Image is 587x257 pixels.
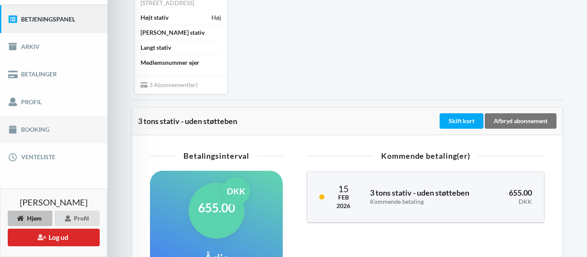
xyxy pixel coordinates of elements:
div: DKK [222,177,250,205]
div: Højt stativ [141,13,168,22]
h3: 655.00 [495,188,532,205]
div: Langt stativ [141,43,171,52]
div: Hjem [8,211,52,226]
div: Kommende betaling(er) [307,152,544,160]
div: Høj [211,13,221,22]
div: 15 [336,184,350,193]
div: Betalingsinterval [150,152,283,160]
span: 3 Abonnement(er) [141,81,198,88]
div: 2026 [336,202,350,210]
div: Afbryd abonnement [485,113,556,129]
div: Feb [336,193,350,202]
div: 3 tons stativ - uden støtteben [138,117,438,125]
div: Profil [55,211,100,226]
h3: 3 tons stativ - uden støtteben [370,188,483,205]
div: Medlemsnummer ejer [141,58,199,67]
span: [PERSON_NAME] [20,198,88,206]
h1: 655.00 [198,200,235,215]
div: Skift kort [440,113,483,129]
div: Kommende betaling [370,198,483,206]
button: Log ud [8,229,100,246]
div: [PERSON_NAME] stativ [141,28,205,37]
div: DKK [495,198,532,206]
